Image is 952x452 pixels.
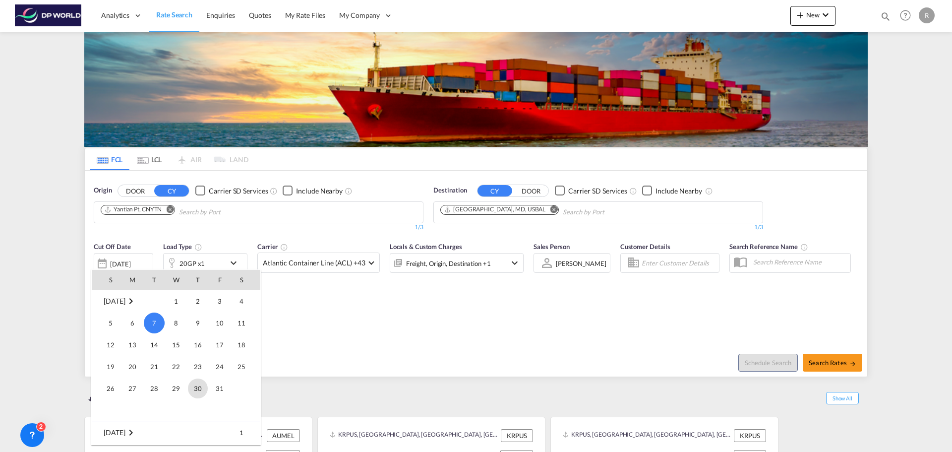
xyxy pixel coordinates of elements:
td: Sunday October 26 2025 [92,378,121,399]
td: November 2025 [92,422,165,444]
span: 11 [232,313,251,333]
span: [DATE] [104,297,125,305]
td: Saturday November 1 2025 [231,422,260,444]
span: 21 [144,357,164,377]
td: Sunday October 19 2025 [92,356,121,378]
tr: Week 5 [92,378,260,399]
th: F [209,270,231,290]
span: 1 [166,291,186,311]
span: 6 [122,313,142,333]
th: T [143,270,165,290]
span: 4 [232,291,251,311]
td: Wednesday October 29 2025 [165,378,187,399]
span: 12 [101,335,120,355]
td: Monday October 27 2025 [121,378,143,399]
span: 17 [210,335,230,355]
span: 25 [232,357,251,377]
td: October 2025 [92,290,165,313]
td: Thursday October 16 2025 [187,334,209,356]
td: Monday October 20 2025 [121,356,143,378]
td: Wednesday October 8 2025 [165,312,187,334]
tr: Week 1 [92,422,260,444]
th: S [92,270,121,290]
tr: Week 2 [92,312,260,334]
td: Thursday October 9 2025 [187,312,209,334]
td: Tuesday October 7 2025 [143,312,165,334]
span: 10 [210,313,230,333]
span: 26 [101,379,120,398]
td: Friday October 10 2025 [209,312,231,334]
td: Tuesday October 21 2025 [143,356,165,378]
td: Friday October 31 2025 [209,378,231,399]
span: 13 [122,335,142,355]
span: 29 [166,379,186,398]
span: 8 [166,313,186,333]
th: T [187,270,209,290]
span: 22 [166,357,186,377]
span: 27 [122,379,142,398]
td: Saturday October 18 2025 [231,334,260,356]
td: Saturday October 11 2025 [231,312,260,334]
tr: Week undefined [92,399,260,422]
td: Friday October 17 2025 [209,334,231,356]
span: 9 [188,313,208,333]
td: Thursday October 23 2025 [187,356,209,378]
span: 1 [232,423,251,443]
span: 28 [144,379,164,398]
span: 14 [144,335,164,355]
span: 3 [210,291,230,311]
th: S [231,270,260,290]
span: 23 [188,357,208,377]
span: 15 [166,335,186,355]
td: Wednesday October 22 2025 [165,356,187,378]
td: Tuesday October 28 2025 [143,378,165,399]
span: 18 [232,335,251,355]
tr: Week 3 [92,334,260,356]
span: 30 [188,379,208,398]
span: 20 [122,357,142,377]
tr: Week 4 [92,356,260,378]
td: Friday October 3 2025 [209,290,231,313]
span: 31 [210,379,230,398]
td: Saturday October 4 2025 [231,290,260,313]
td: Thursday October 2 2025 [187,290,209,313]
span: [DATE] [104,428,125,437]
th: W [165,270,187,290]
td: Thursday October 30 2025 [187,378,209,399]
td: Friday October 24 2025 [209,356,231,378]
span: 24 [210,357,230,377]
td: Monday October 6 2025 [121,312,143,334]
td: Tuesday October 14 2025 [143,334,165,356]
span: 7 [144,313,165,333]
td: Monday October 13 2025 [121,334,143,356]
span: 2 [188,291,208,311]
td: Sunday October 5 2025 [92,312,121,334]
td: Wednesday October 15 2025 [165,334,187,356]
span: 5 [101,313,120,333]
span: 19 [101,357,120,377]
td: Sunday October 12 2025 [92,334,121,356]
span: 16 [188,335,208,355]
md-calendar: Calendar [92,270,260,445]
td: Saturday October 25 2025 [231,356,260,378]
tr: Week 1 [92,290,260,313]
td: Wednesday October 1 2025 [165,290,187,313]
th: M [121,270,143,290]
